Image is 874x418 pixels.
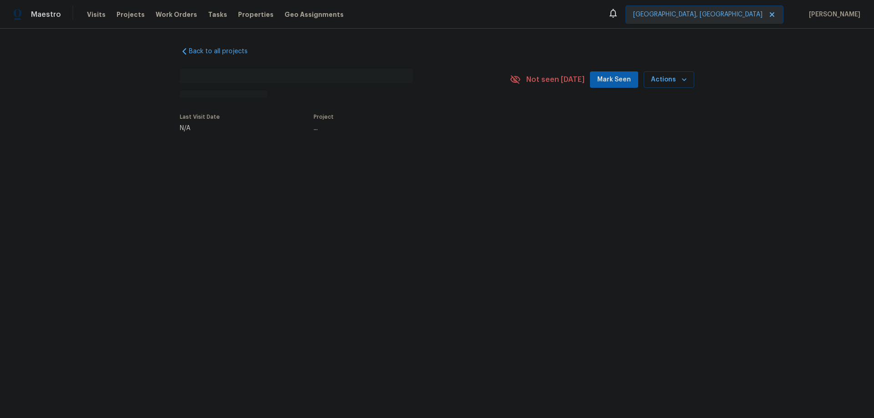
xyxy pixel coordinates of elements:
[117,10,145,19] span: Projects
[87,10,106,19] span: Visits
[590,71,638,88] button: Mark Seen
[314,125,488,131] div: ...
[314,114,334,120] span: Project
[238,10,274,19] span: Properties
[526,75,584,84] span: Not seen [DATE]
[597,74,631,86] span: Mark Seen
[633,10,762,19] span: [GEOGRAPHIC_DATA], [GEOGRAPHIC_DATA]
[644,71,694,88] button: Actions
[208,11,227,18] span: Tasks
[180,114,220,120] span: Last Visit Date
[285,10,344,19] span: Geo Assignments
[651,74,687,86] span: Actions
[156,10,197,19] span: Work Orders
[805,10,860,19] span: [PERSON_NAME]
[180,125,220,131] div: N/A
[180,47,267,56] a: Back to all projects
[31,10,61,19] span: Maestro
